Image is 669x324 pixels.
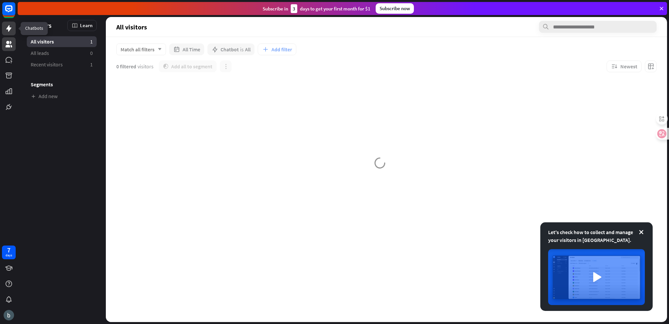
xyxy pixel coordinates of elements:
[6,253,12,258] div: days
[263,4,370,13] div: Subscribe in days to get your first month for $1
[548,228,645,244] div: Let's check how to collect and manage your visitors in [GEOGRAPHIC_DATA].
[5,3,25,22] button: Open LiveChat chat widget
[548,249,645,305] img: image
[2,246,16,259] a: 7 days
[116,23,147,31] span: All visitors
[31,50,49,57] span: All leads
[27,91,97,102] a: Add new
[80,22,92,28] span: Learn
[90,61,93,68] aside: 1
[27,81,97,88] h3: Segments
[7,247,10,253] div: 7
[31,61,63,68] span: Recent visitors
[376,3,414,14] div: Subscribe now
[31,38,54,45] span: All visitors
[90,50,93,57] aside: 0
[291,4,297,13] div: 3
[90,38,93,45] aside: 1
[27,48,97,59] a: All leads 0
[27,59,97,70] a: Recent visitors 1
[31,22,52,29] span: Visitors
